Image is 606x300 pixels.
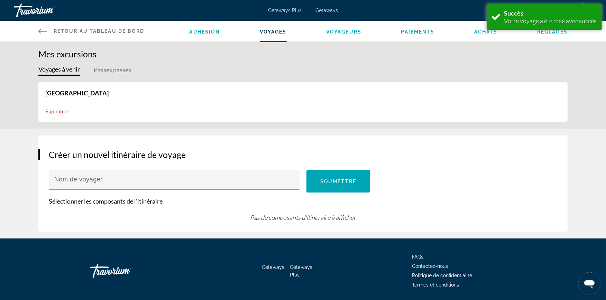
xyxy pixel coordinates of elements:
iframe: Bouton de lancement de la fenêtre de messagerie [578,272,600,294]
p: Sélectionner les composants de l'itinéraire [49,197,557,205]
a: Réglages [537,29,568,35]
h1: Mes excursions [38,49,568,59]
a: Getaways [315,8,338,13]
a: Voyages [260,29,287,35]
button: Passés passés [94,65,131,76]
div: Succès [504,9,597,17]
a: Getaways Plus [290,264,313,278]
mat-label: Nom de voyage [54,176,100,183]
div: Pas de composants d'itinéraire à afficher [49,214,557,221]
a: Achats [474,29,498,35]
a: [GEOGRAPHIC_DATA] [45,89,109,97]
span: Retour au tableau de bord [54,28,145,34]
a: Contactez-nous [412,263,448,269]
button: Voyages à venir [38,65,80,76]
a: Termes et conditions [412,282,459,288]
button: Supprimer [45,109,69,115]
a: Go Home [90,261,159,281]
button: Soumettre [306,170,370,193]
a: Politique de confidentialité [412,273,472,278]
span: Supprimer [45,109,69,114]
a: Adhésion [190,29,220,35]
a: Getaways Plus [268,8,302,13]
div: Votre voyage a été créé avec succès [504,17,597,25]
a: FAQs [412,254,423,260]
span: Soumettre [320,179,356,184]
a: Voyageurs [326,29,361,35]
a: Paiements [401,29,435,35]
h3: Créer un nouvel itinéraire de voyage [49,149,557,160]
a: Travorium [14,1,83,19]
a: Retour au tableau de bord [38,21,145,41]
a: Getaways [262,264,285,270]
button: User Menu [574,3,592,18]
